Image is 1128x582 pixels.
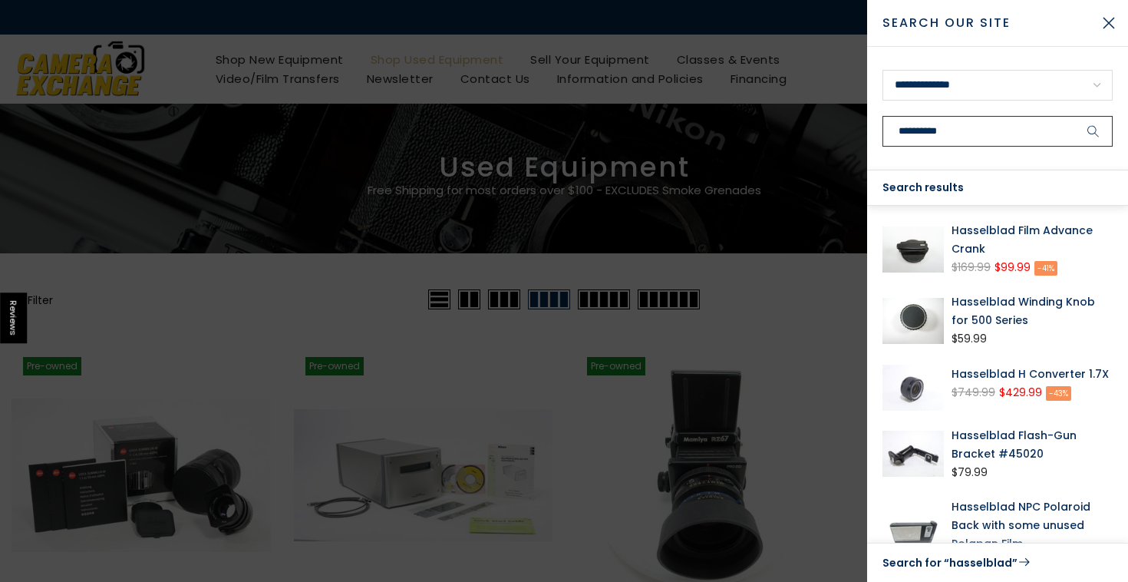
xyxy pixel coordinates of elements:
[952,329,987,349] div: $59.99
[952,293,1113,329] a: Hasselblad Winding Knob for 500 Series
[952,426,1113,463] a: Hasselblad Flash-Gun Bracket #45020
[952,260,991,275] del: $169.99
[994,258,1031,277] ins: $99.99
[882,293,944,349] img: Hasselblad Winding Knob for 500 Series Medium Format Equipment - Medium Format Accessories Hassel...
[952,385,995,400] del: $749.99
[952,365,1113,383] a: Hasselblad H Converter 1.7X
[882,365,944,411] img: Hasselblad H Converter 1.7X Medium Format Equipment - Medium Format Lenses - Hasselblad H Mount H...
[882,14,1090,32] span: Search Our Site
[952,498,1113,553] a: Hasselblad NPC Polaroid Back with some unused Polapan Film
[999,383,1042,402] ins: $429.99
[882,498,944,572] img: Hasselblad NPC Polaroid Back with some unused Polapan Film Medium Format Equipment - Medium Forma...
[1034,261,1057,276] span: -41%
[1090,4,1128,42] button: Close Search
[882,426,944,482] img: Hasselblad Flash-Gun Bracket #45020 Medium Format Equipment - Medium Format Accessories Hasselbla...
[867,170,1128,206] div: Search results
[952,463,988,482] div: $79.99
[882,221,944,277] img: Hasselblad Film Advance Crank Medium Format Equipment - Medium Format Accessories Hasselblad 1242248
[1046,386,1071,401] span: -43%
[882,553,1113,573] a: Search for “hasselblad”
[952,221,1113,258] a: Hasselblad Film Advance Crank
